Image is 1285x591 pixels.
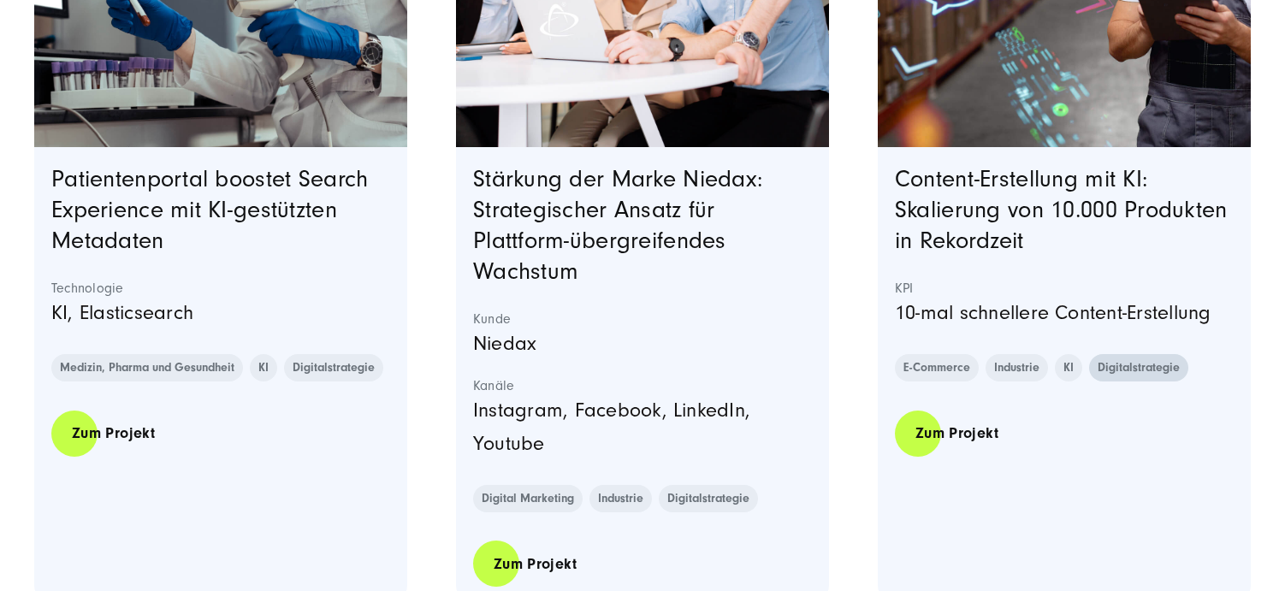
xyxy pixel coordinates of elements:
[895,297,1234,329] p: 10-mal schnellere Content-Erstellung
[473,377,812,394] strong: Kanäle
[1089,354,1188,381] a: Digitalstrategie
[473,540,597,588] a: Zum Projekt
[659,485,758,512] a: Digitalstrategie
[473,328,812,360] p: Niedax
[589,485,652,512] a: Industrie
[473,166,762,285] a: Stärkung der Marke Niedax: Strategischer Ansatz für Plattform-übergreifendes Wachstum
[1055,354,1082,381] a: KI
[51,280,390,297] strong: Technologie
[250,354,277,381] a: KI
[51,166,368,254] a: Patientenportal boostet Search Experience mit KI-gestützten Metadaten
[51,297,390,329] p: KI, Elasticsearch
[895,280,1234,297] strong: KPI
[473,310,812,328] strong: Kunde
[986,354,1048,381] a: Industrie
[895,166,1228,254] a: Content-Erstellung mit KI: Skalierung von 10.000 Produkten in Rekordzeit
[473,485,583,512] a: Digital Marketing
[284,354,383,381] a: Digitalstrategie
[895,354,979,381] a: E-Commerce
[51,354,243,381] a: Medizin, Pharma und Gesundheit
[473,394,812,460] p: Instagram, Facebook, LinkedIn, Youtube
[895,409,1019,458] a: Zum Projekt
[51,409,175,458] a: Zum Projekt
